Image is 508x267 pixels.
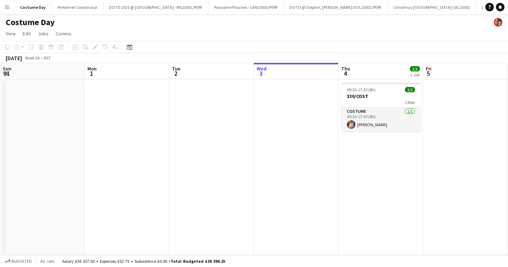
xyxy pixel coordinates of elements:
[171,69,180,77] span: 2
[172,65,180,72] span: Tue
[494,18,502,27] app-user-avatar: Performer Department
[87,65,97,72] span: Mon
[2,69,11,77] span: 31
[3,29,18,38] a: View
[6,30,16,37] span: View
[341,108,421,132] app-card-role: Costume1/109:30-17:30 (8h)[PERSON_NAME]
[23,30,31,37] span: Edit
[62,259,225,264] div: Salary £36 337.50 + Expenses £52.75 + Subsistence £0.00 =
[23,55,41,60] span: Week 36
[39,259,56,264] span: All jobs
[347,87,376,92] span: 09:30-17:30 (8h)
[52,0,103,14] button: Performer Coordinator
[425,69,432,77] span: 5
[405,100,415,105] span: 1 Role
[35,29,51,38] a: Jobs
[4,257,33,265] button: Budgeted
[56,30,72,37] span: Comms
[6,17,55,28] h1: Costume Day
[3,65,11,72] span: Sun
[171,259,225,264] span: Total Budgeted £36 390.25
[103,0,209,14] button: DOTD 2025 @ [GEOGRAPHIC_DATA] - MS25001/PERF
[410,66,420,71] span: 1/1
[257,65,267,72] span: Wed
[340,69,350,77] span: 4
[6,54,22,62] div: [DATE]
[38,30,48,37] span: Jobs
[53,29,74,38] a: Comms
[86,69,97,77] span: 1
[44,55,51,60] div: BST
[341,83,421,132] app-job-card: 09:30-17:30 (8h)1/1330/COST1 RoleCostume1/109:30-17:30 (8h)[PERSON_NAME]
[410,72,419,77] div: 1 Job
[405,87,415,92] span: 1/1
[256,69,267,77] span: 3
[341,65,350,72] span: Thu
[341,93,421,99] h3: 330/COST
[11,259,32,264] span: Budgeted
[209,0,284,14] button: Pawsome Pooches - LAN25003/PERF
[388,0,476,14] button: Christmas [GEOGRAPHIC_DATA] CAL25002
[20,29,34,38] a: Edit
[15,0,52,14] button: Costume Day
[284,0,388,14] button: DOTD @ Dolphin, [PERSON_NAME] DOL25001/PERF
[426,65,432,72] span: Fri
